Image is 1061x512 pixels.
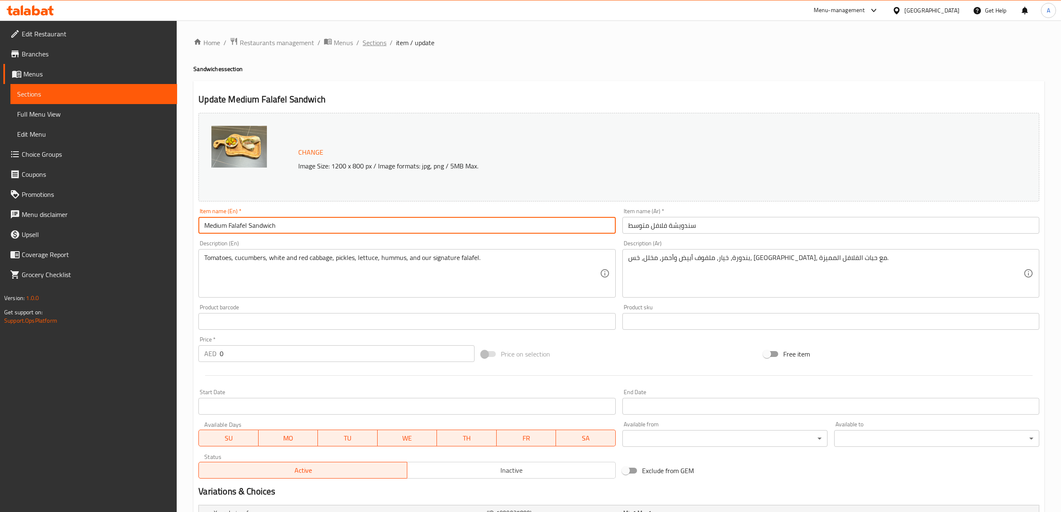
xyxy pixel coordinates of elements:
h4: Sandwiches section [193,65,1044,73]
div: Menu-management [814,5,865,15]
span: Get support on: [4,307,43,318]
span: MO [262,432,315,444]
a: Support.OpsPlatform [4,315,57,326]
h2: Variations & Choices [198,485,1039,498]
div: ​ [622,430,827,447]
input: Enter name En [198,217,615,234]
span: Sections [17,89,170,99]
span: SU [202,432,255,444]
span: Version: [4,293,25,303]
span: Choice Groups [22,149,170,159]
button: FR [497,430,556,446]
span: Inactive [411,464,612,476]
li: / [223,38,226,48]
a: Restaurants management [230,37,314,48]
button: TH [437,430,497,446]
span: Full Menu View [17,109,170,119]
span: Grocery Checklist [22,270,170,280]
span: Edit Restaurant [22,29,170,39]
a: Coverage Report [3,245,177,265]
button: SA [556,430,616,446]
input: Please enter product sku [622,313,1039,330]
p: AED [204,349,216,359]
span: Upsell [22,229,170,239]
a: Menus [3,64,177,84]
a: Branches [3,44,177,64]
li: / [317,38,320,48]
span: Price on selection [501,349,550,359]
button: Change [295,144,327,161]
span: Exclude from GEM [642,466,694,476]
a: Promotions [3,184,177,204]
button: TU [318,430,378,446]
span: A [1047,6,1050,15]
a: Home [193,38,220,48]
span: Menu disclaimer [22,209,170,219]
input: Enter name Ar [622,217,1039,234]
nav: breadcrumb [193,37,1044,48]
a: Sections [10,84,177,104]
span: Menus [23,69,170,79]
span: SA [559,432,612,444]
textarea: Tomatoes, cucumbers, white and red cabbage, pickles, lettuce, hummus, and our signature falafel. [204,254,599,293]
span: Menus [334,38,353,48]
span: Branches [22,49,170,59]
span: Coverage Report [22,250,170,260]
span: 1.0.0 [26,293,39,303]
span: TH [440,432,493,444]
a: Menu disclaimer [3,204,177,224]
span: Coupons [22,169,170,179]
img: mmw_638664767310668976 [211,126,267,168]
li: / [390,38,393,48]
span: Restaurants management [240,38,314,48]
a: Edit Restaurant [3,24,177,44]
span: FR [500,432,553,444]
div: [GEOGRAPHIC_DATA] [904,6,959,15]
li: / [356,38,359,48]
a: Grocery Checklist [3,265,177,285]
span: item / update [396,38,434,48]
span: Active [202,464,404,476]
div: ​ [834,430,1039,447]
button: Active [198,462,407,479]
span: Edit Menu [17,129,170,139]
span: Change [298,146,323,158]
a: Sections [363,38,386,48]
span: WE [381,432,434,444]
button: WE [378,430,437,446]
span: Free item [783,349,810,359]
a: Edit Menu [10,124,177,144]
a: Coupons [3,164,177,184]
a: Upsell [3,224,177,245]
a: Full Menu View [10,104,177,124]
textarea: بندورة، خيار، ملفوف أبيض وأحمر، مخلل، خس، [GEOGRAPHIC_DATA]، مع حبات الفلافل المميزة. [628,254,1023,293]
h2: Update Medium Falafel Sandwich [198,93,1039,106]
a: Choice Groups [3,144,177,164]
button: Inactive [407,462,616,479]
span: Promotions [22,189,170,199]
a: Menus [324,37,353,48]
button: SU [198,430,258,446]
p: Image Size: 1200 x 800 px / Image formats: jpg, png / 5MB Max. [295,161,906,171]
input: Please enter price [220,345,474,362]
button: MO [259,430,318,446]
input: Please enter product barcode [198,313,615,330]
span: TU [321,432,374,444]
